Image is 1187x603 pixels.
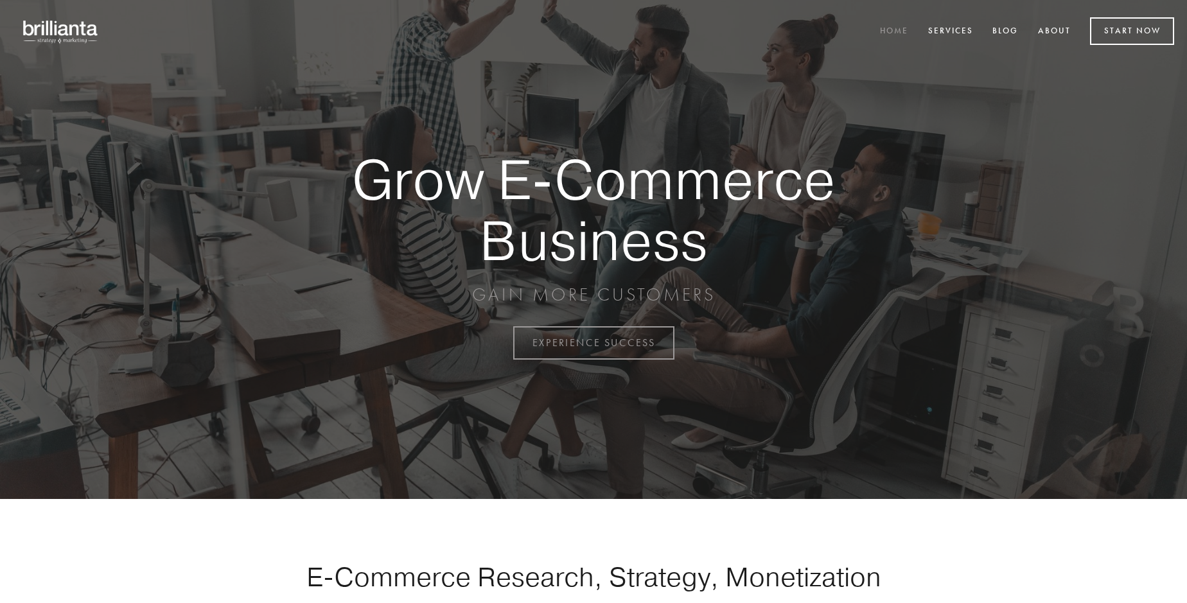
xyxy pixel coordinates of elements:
a: Home [872,21,917,42]
p: GAIN MORE CUSTOMERS [307,283,880,306]
a: Services [920,21,981,42]
a: Start Now [1090,17,1174,45]
a: EXPERIENCE SUCCESS [513,326,674,360]
a: About [1030,21,1079,42]
strong: Grow E-Commerce Business [307,149,880,270]
a: Blog [984,21,1026,42]
img: brillianta - research, strategy, marketing [13,13,109,50]
h1: E-Commerce Research, Strategy, Monetization [266,561,921,593]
